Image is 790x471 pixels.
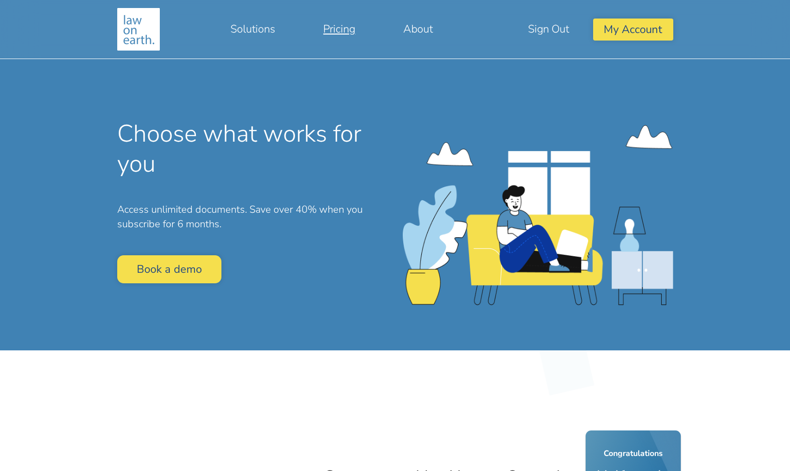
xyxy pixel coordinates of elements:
[117,255,221,283] a: Book a demo
[117,119,388,178] h1: Choose what works for you
[403,125,673,305] img: peaceful_place.png
[504,17,593,41] a: Sign Out
[117,203,388,232] p: Access unlimited documents. Save over 40% when you subscribe for 6 months.
[593,446,673,461] p: Congratulations
[117,8,160,51] img: Making legal services accessible to everyone, anywhere, anytime
[379,17,457,41] a: About
[206,17,299,41] a: Solutions
[521,323,613,414] img: diamond_129129.svg
[593,19,673,40] button: My Account
[299,17,379,41] a: Pricing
